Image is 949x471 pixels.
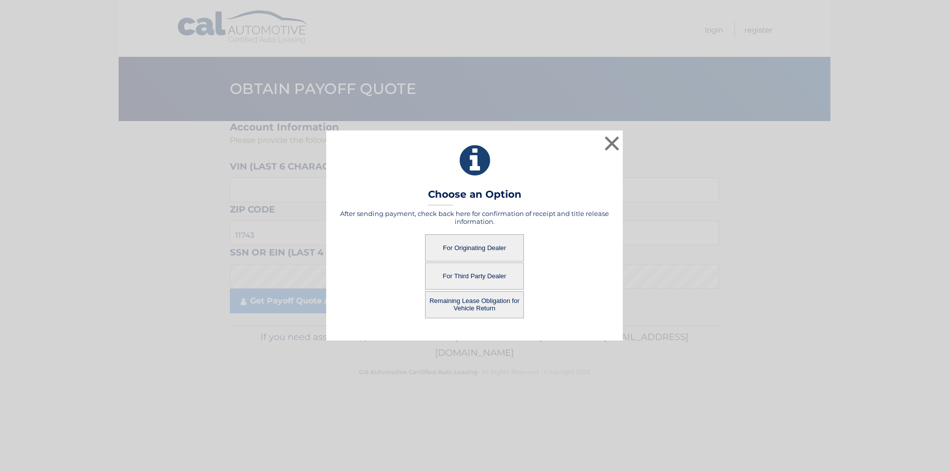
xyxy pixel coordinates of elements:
[425,262,524,290] button: For Third Party Dealer
[425,234,524,261] button: For Originating Dealer
[602,133,622,153] button: ×
[428,188,521,206] h3: Choose an Option
[339,210,610,225] h5: After sending payment, check back here for confirmation of receipt and title release information.
[425,291,524,318] button: Remaining Lease Obligation for Vehicle Return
